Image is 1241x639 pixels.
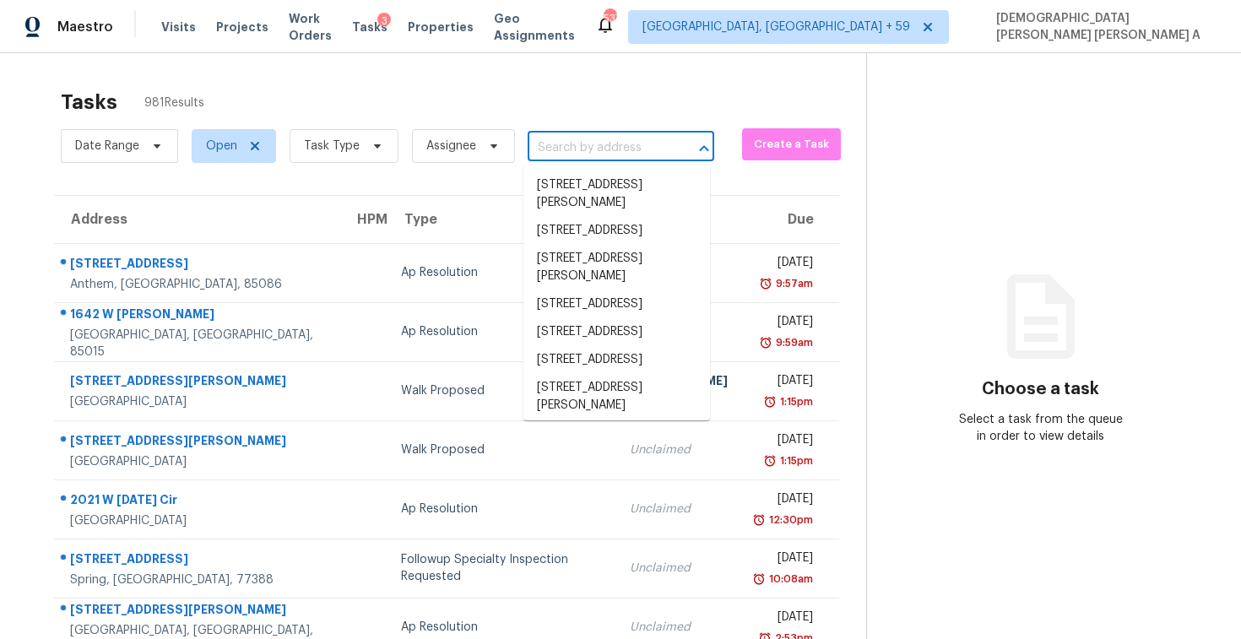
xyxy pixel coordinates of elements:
[777,393,813,410] div: 1:15pm
[752,571,766,588] img: Overdue Alarm Icon
[523,318,710,346] li: [STREET_ADDRESS]
[751,135,833,154] span: Create a Task
[401,501,602,517] div: Ap Resolution
[755,431,813,452] div: [DATE]
[755,609,813,630] div: [DATE]
[61,94,117,111] h2: Tasks
[340,196,387,243] th: HPM
[70,550,327,571] div: [STREET_ADDRESS]
[755,372,813,393] div: [DATE]
[54,196,340,243] th: Address
[401,441,602,458] div: Walk Proposed
[982,381,1099,398] h3: Choose a task
[401,382,602,399] div: Walk Proposed
[742,128,842,160] button: Create a Task
[752,512,766,528] img: Overdue Alarm Icon
[604,10,615,27] div: 537
[401,551,602,585] div: Followup Specialty Inspection Requested
[401,619,602,636] div: Ap Resolution
[70,432,327,453] div: [STREET_ADDRESS][PERSON_NAME]
[523,290,710,318] li: [STREET_ADDRESS]
[954,411,1127,445] div: Select a task from the queue in order to view details
[289,10,332,44] span: Work Orders
[630,560,728,577] div: Unclaimed
[352,21,387,33] span: Tasks
[755,254,813,275] div: [DATE]
[759,275,772,292] img: Overdue Alarm Icon
[630,619,728,636] div: Unclaimed
[755,313,813,334] div: [DATE]
[766,571,813,588] div: 10:08am
[70,571,327,588] div: Spring, [GEOGRAPHIC_DATA], 77388
[70,255,327,276] div: [STREET_ADDRESS]
[401,264,602,281] div: Ap Resolution
[741,196,839,243] th: Due
[70,306,327,327] div: 1642 W [PERSON_NAME]
[387,196,615,243] th: Type
[989,10,1216,44] span: [DEMOGRAPHIC_DATA][PERSON_NAME] [PERSON_NAME] A
[70,453,327,470] div: [GEOGRAPHIC_DATA]
[70,276,327,293] div: Anthem, [GEOGRAPHIC_DATA], 85086
[70,491,327,512] div: 2021 W [DATE] Cir
[523,420,710,447] li: [STREET_ADDRESS]
[216,19,268,35] span: Projects
[759,334,772,351] img: Overdue Alarm Icon
[523,374,710,420] li: [STREET_ADDRESS][PERSON_NAME]
[206,138,237,154] span: Open
[523,245,710,290] li: [STREET_ADDRESS][PERSON_NAME]
[523,346,710,374] li: [STREET_ADDRESS]
[75,138,139,154] span: Date Range
[777,452,813,469] div: 1:15pm
[304,138,360,154] span: Task Type
[70,372,327,393] div: [STREET_ADDRESS][PERSON_NAME]
[772,334,813,351] div: 9:59am
[408,19,474,35] span: Properties
[70,512,327,529] div: [GEOGRAPHIC_DATA]
[692,137,716,160] button: Close
[401,323,602,340] div: Ap Resolution
[70,327,327,360] div: [GEOGRAPHIC_DATA], [GEOGRAPHIC_DATA], 85015
[763,452,777,469] img: Overdue Alarm Icon
[523,217,710,245] li: [STREET_ADDRESS]
[763,393,777,410] img: Overdue Alarm Icon
[630,441,728,458] div: Unclaimed
[755,490,813,512] div: [DATE]
[494,10,575,44] span: Geo Assignments
[70,601,327,622] div: [STREET_ADDRESS][PERSON_NAME]
[57,19,113,35] span: Maestro
[755,550,813,571] div: [DATE]
[766,512,813,528] div: 12:30pm
[144,95,204,111] span: 981 Results
[377,13,391,30] div: 3
[772,275,813,292] div: 9:57am
[523,171,710,217] li: [STREET_ADDRESS][PERSON_NAME]
[642,19,910,35] span: [GEOGRAPHIC_DATA], [GEOGRAPHIC_DATA] + 59
[528,135,667,161] input: Search by address
[426,138,476,154] span: Assignee
[630,501,728,517] div: Unclaimed
[161,19,196,35] span: Visits
[70,393,327,410] div: [GEOGRAPHIC_DATA]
